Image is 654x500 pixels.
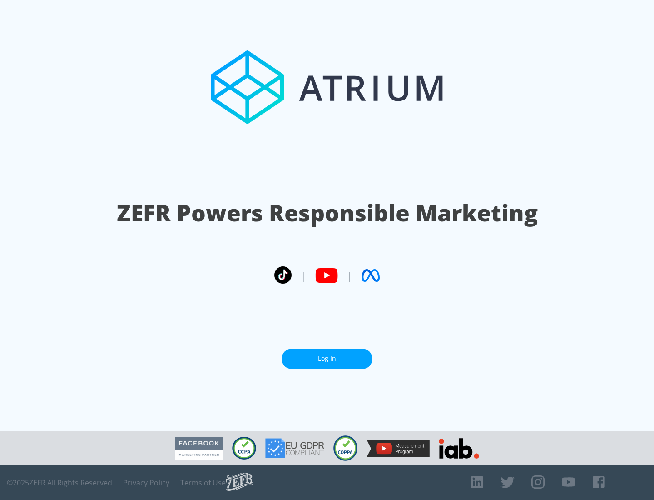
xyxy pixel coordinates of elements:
a: Log In [282,349,372,369]
img: GDPR Compliant [265,438,324,458]
h1: ZEFR Powers Responsible Marketing [117,197,538,229]
span: © 2025 ZEFR All Rights Reserved [7,478,112,487]
span: | [301,269,306,282]
a: Terms of Use [180,478,226,487]
span: | [347,269,352,282]
a: Privacy Policy [123,478,169,487]
img: YouTube Measurement Program [367,440,430,457]
img: Facebook Marketing Partner [175,437,223,460]
img: IAB [439,438,479,459]
img: COPPA Compliant [333,435,357,461]
img: CCPA Compliant [232,437,256,460]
